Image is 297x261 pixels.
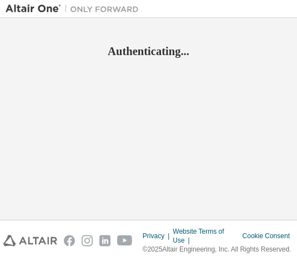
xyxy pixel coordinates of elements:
img: instagram.svg [82,235,93,247]
img: youtube.svg [117,235,133,247]
h2: Authenticating... [6,44,291,58]
div: Website Terms of Use [173,227,242,245]
div: Cookie Consent [243,232,294,240]
img: facebook.svg [64,235,75,247]
img: altair_logo.svg [3,235,57,247]
p: © 2025 Altair Engineering, Inc. All Rights Reserved. [143,245,294,254]
img: Altair One [6,3,144,14]
img: linkedin.svg [99,235,110,247]
div: Privacy [143,232,173,240]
